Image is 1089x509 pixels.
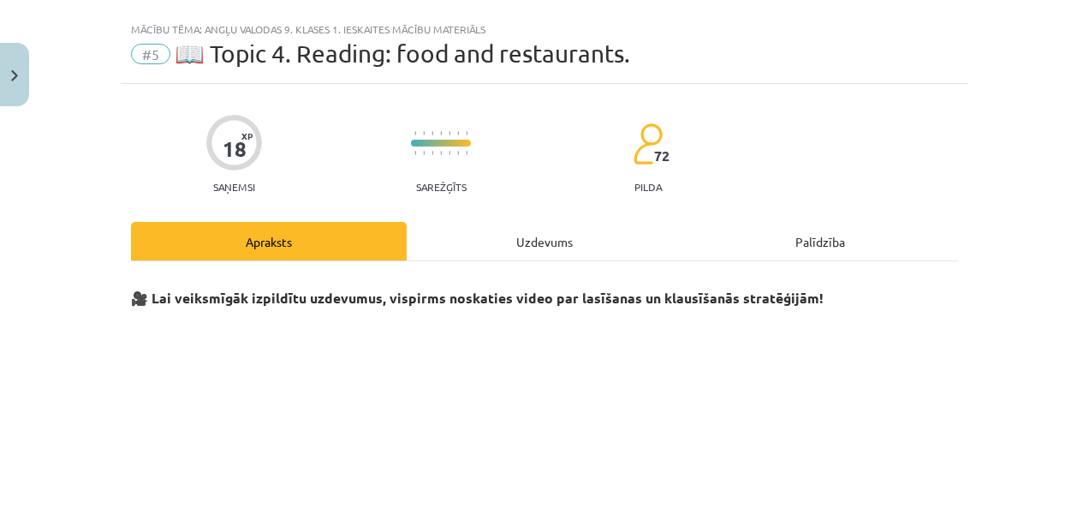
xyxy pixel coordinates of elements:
[440,131,442,135] img: icon-short-line-57e1e144782c952c97e751825c79c345078a6d821885a25fce030b3d8c18986b.svg
[131,44,170,64] span: #5
[654,148,669,164] span: 72
[449,151,450,155] img: icon-short-line-57e1e144782c952c97e751825c79c345078a6d821885a25fce030b3d8c18986b.svg
[682,222,958,260] div: Palīdzība
[423,151,425,155] img: icon-short-line-57e1e144782c952c97e751825c79c345078a6d821885a25fce030b3d8c18986b.svg
[633,123,663,165] img: students-c634bb4e5e11cddfef0936a35e636f08e4e9abd3cc4e673bd6f9a4125e45ecb1.svg
[457,151,459,155] img: icon-short-line-57e1e144782c952c97e751825c79c345078a6d821885a25fce030b3d8c18986b.svg
[466,131,467,135] img: icon-short-line-57e1e144782c952c97e751825c79c345078a6d821885a25fce030b3d8c18986b.svg
[131,23,958,35] div: Mācību tēma: Angļu valodas 9. klases 1. ieskaites mācību materiāls
[416,181,467,193] p: Sarežģīts
[431,131,433,135] img: icon-short-line-57e1e144782c952c97e751825c79c345078a6d821885a25fce030b3d8c18986b.svg
[11,70,18,81] img: icon-close-lesson-0947bae3869378f0d4975bcd49f059093ad1ed9edebbc8119c70593378902aed.svg
[131,289,824,307] strong: 🎥 Lai veiksmīgāk izpildītu uzdevumus, vispirms noskaties video par lasīšanas un klausīšanās strat...
[131,222,407,260] div: Apraksts
[431,151,433,155] img: icon-short-line-57e1e144782c952c97e751825c79c345078a6d821885a25fce030b3d8c18986b.svg
[407,222,682,260] div: Uzdevums
[414,131,416,135] img: icon-short-line-57e1e144782c952c97e751825c79c345078a6d821885a25fce030b3d8c18986b.svg
[634,181,662,193] p: pilda
[457,131,459,135] img: icon-short-line-57e1e144782c952c97e751825c79c345078a6d821885a25fce030b3d8c18986b.svg
[175,39,630,68] span: 📖 Topic 4. Reading: food and restaurants.
[440,151,442,155] img: icon-short-line-57e1e144782c952c97e751825c79c345078a6d821885a25fce030b3d8c18986b.svg
[206,181,262,193] p: Saņemsi
[449,131,450,135] img: icon-short-line-57e1e144782c952c97e751825c79c345078a6d821885a25fce030b3d8c18986b.svg
[241,131,253,141] span: XP
[466,151,467,155] img: icon-short-line-57e1e144782c952c97e751825c79c345078a6d821885a25fce030b3d8c18986b.svg
[414,151,416,155] img: icon-short-line-57e1e144782c952c97e751825c79c345078a6d821885a25fce030b3d8c18986b.svg
[423,131,425,135] img: icon-short-line-57e1e144782c952c97e751825c79c345078a6d821885a25fce030b3d8c18986b.svg
[223,137,247,161] div: 18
